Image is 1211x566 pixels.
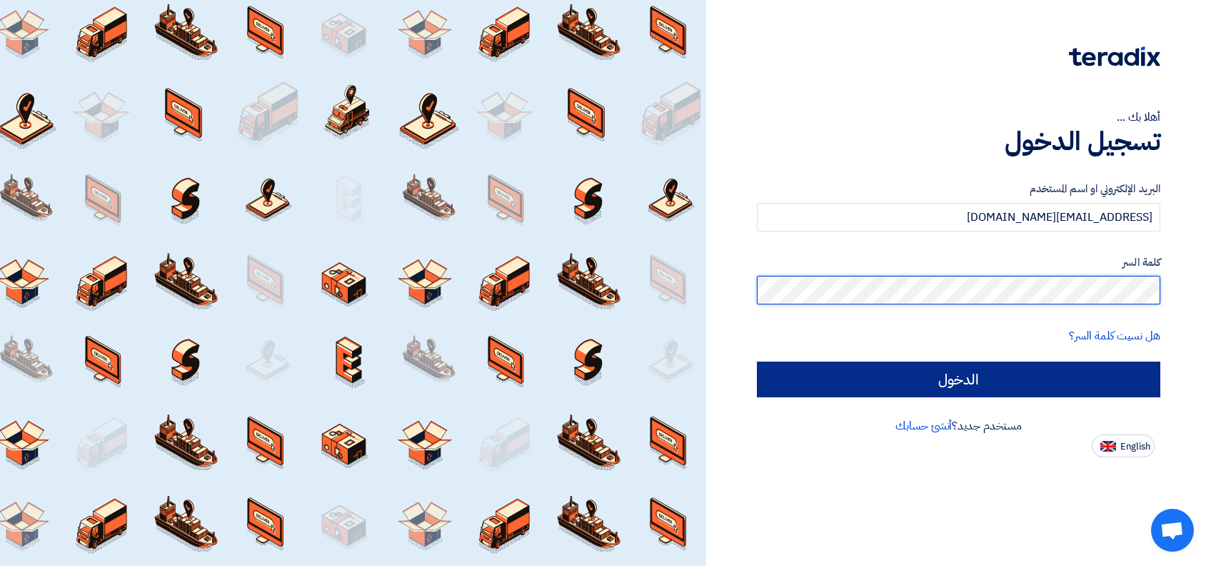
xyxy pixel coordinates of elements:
[757,362,1160,397] input: الدخول
[1100,441,1116,452] img: en-US.png
[757,417,1160,435] div: مستخدم جديد؟
[757,181,1160,197] label: البريد الإلكتروني او اسم المستخدم
[1092,435,1155,457] button: English
[1151,509,1194,552] div: Open chat
[757,126,1160,157] h1: تسجيل الدخول
[1120,442,1150,452] span: English
[1069,327,1160,344] a: هل نسيت كلمة السر؟
[757,203,1160,232] input: أدخل بريد العمل الإلكتروني او اسم المستخدم الخاص بك ...
[757,109,1160,126] div: أهلا بك ...
[1069,46,1160,66] img: Teradix logo
[895,417,952,435] a: أنشئ حسابك
[757,254,1160,271] label: كلمة السر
